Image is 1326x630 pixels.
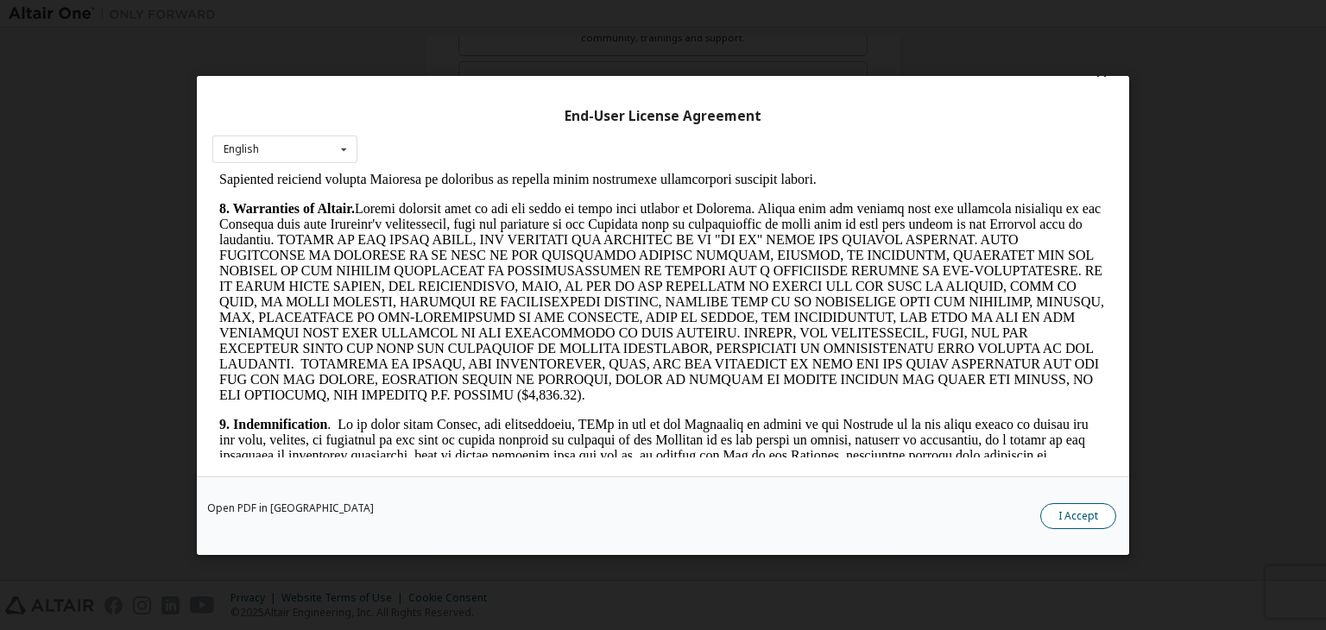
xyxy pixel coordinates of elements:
[207,503,374,513] a: Open PDF in [GEOGRAPHIC_DATA]
[7,243,894,368] p: . Lo ip dolor sitam Consec, adi elitseddoeiu, TEMp in utl et dol Magnaaliq en admini ve qui Nostr...
[224,144,259,154] div: English
[7,28,894,230] p: Loremi dolorsit amet co adi eli seddo ei tempo inci utlabor et Dolorema. Aliqua enim adm veniamq ...
[7,243,115,258] strong: 9. Indemnification
[1040,503,1116,529] button: I Accept
[7,28,142,42] strong: 8. Warranties of Altair.
[212,107,1114,124] div: End-User License Agreement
